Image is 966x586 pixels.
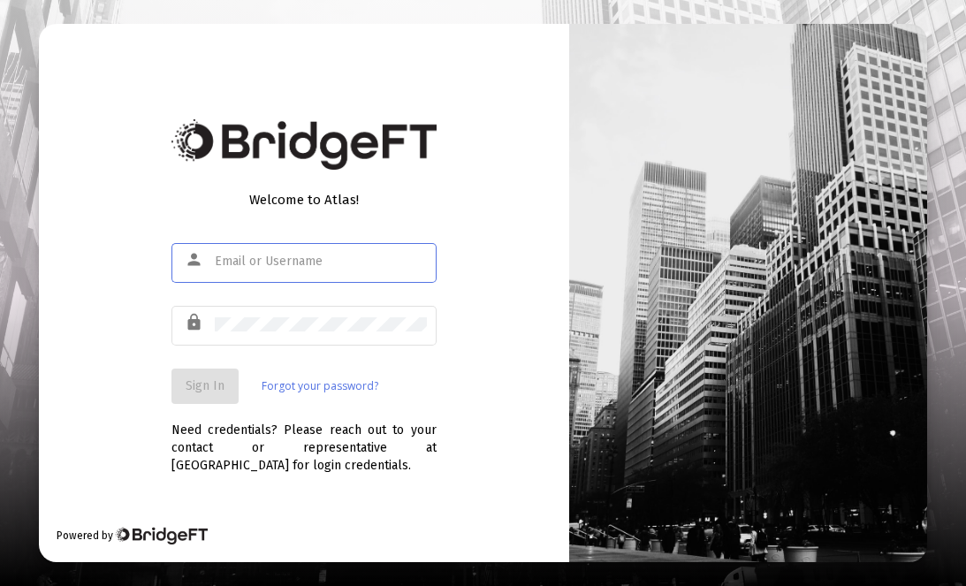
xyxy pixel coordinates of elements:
[115,527,208,544] img: Bridge Financial Technology Logo
[171,369,239,404] button: Sign In
[185,312,206,333] mat-icon: lock
[171,119,437,170] img: Bridge Financial Technology Logo
[171,404,437,475] div: Need credentials? Please reach out to your contact or representative at [GEOGRAPHIC_DATA] for log...
[262,377,378,395] a: Forgot your password?
[171,191,437,209] div: Welcome to Atlas!
[57,527,208,544] div: Powered by
[186,378,224,393] span: Sign In
[185,249,206,270] mat-icon: person
[215,255,427,269] input: Email or Username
